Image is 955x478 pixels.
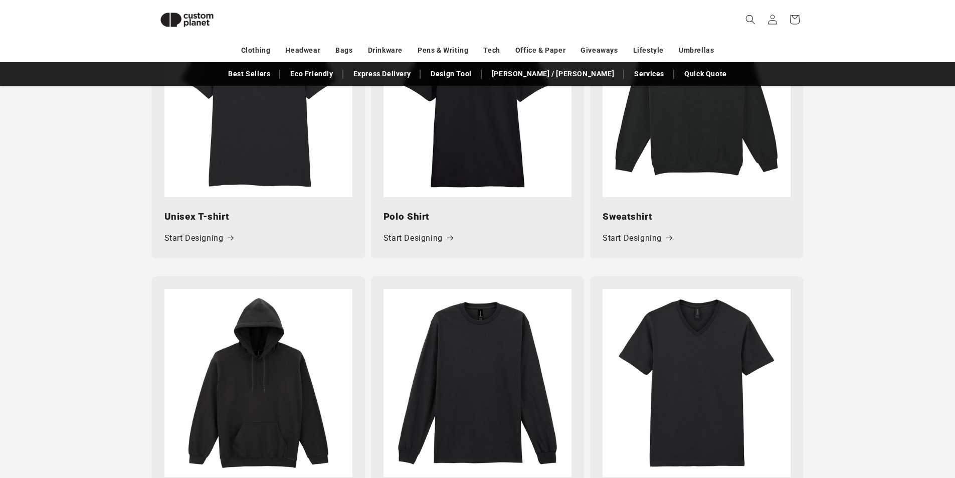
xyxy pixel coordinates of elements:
[164,231,234,246] a: Start Designing
[603,9,791,197] img: Heavy Blend adult crew neck sweatshirt
[788,370,955,478] iframe: Chat Widget
[164,289,352,477] img: Heavy Blend hooded sweatshirt
[241,42,271,59] a: Clothing
[739,9,761,31] summary: Search
[384,289,571,477] img: Ultra Cotton™ adult long sleeve t-shirt
[384,210,571,224] h3: Polo Shirt
[418,42,468,59] a: Pens & Writing
[384,9,571,197] img: Softstyle™ adult double piqué polo
[223,65,275,83] a: Best Sellers
[679,65,732,83] a: Quick Quote
[285,65,338,83] a: Eco Friendly
[487,65,619,83] a: [PERSON_NAME] / [PERSON_NAME]
[164,210,352,224] h3: Unisex T-shirt
[629,65,669,83] a: Services
[603,210,791,224] h3: Sweatshirt
[515,42,565,59] a: Office & Paper
[603,231,672,246] a: Start Designing
[368,42,403,59] a: Drinkware
[285,42,320,59] a: Headwear
[603,289,791,477] img: Softstyle™ v-neck t-shirt
[152,4,222,36] img: Custom Planet
[335,42,352,59] a: Bags
[384,231,453,246] a: Start Designing
[483,42,500,59] a: Tech
[679,42,714,59] a: Umbrellas
[426,65,477,83] a: Design Tool
[164,9,352,197] img: Softstyle™ adult ringspun t-shirt
[633,42,664,59] a: Lifestyle
[348,65,416,83] a: Express Delivery
[581,42,618,59] a: Giveaways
